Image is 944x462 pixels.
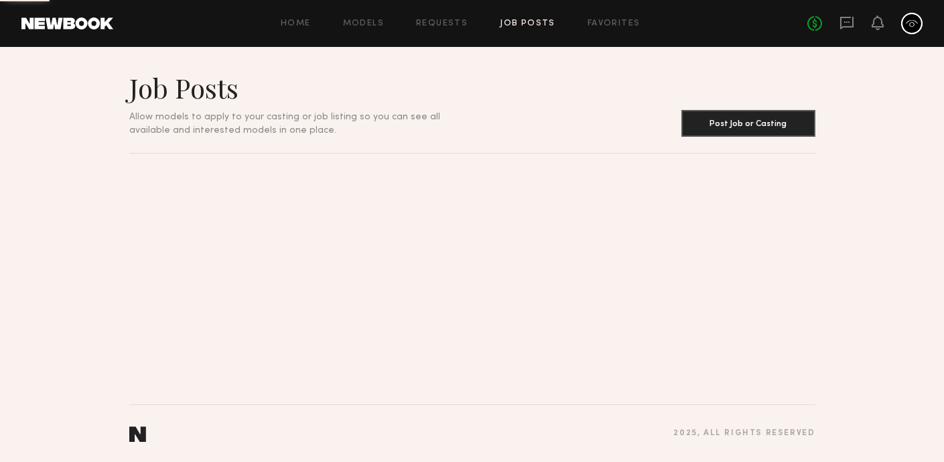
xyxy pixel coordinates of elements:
span: Allow models to apply to your casting or job listing so you can see all available and interested ... [129,113,440,135]
a: Home [281,19,311,28]
button: Post Job or Casting [681,110,815,137]
a: Models [343,19,384,28]
a: A [901,13,923,34]
a: Requests [416,19,468,28]
a: Job Posts [500,19,555,28]
div: 2025 , all rights reserved [673,429,815,438]
h1: Job Posts [129,71,472,105]
a: Favorites [588,19,640,28]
